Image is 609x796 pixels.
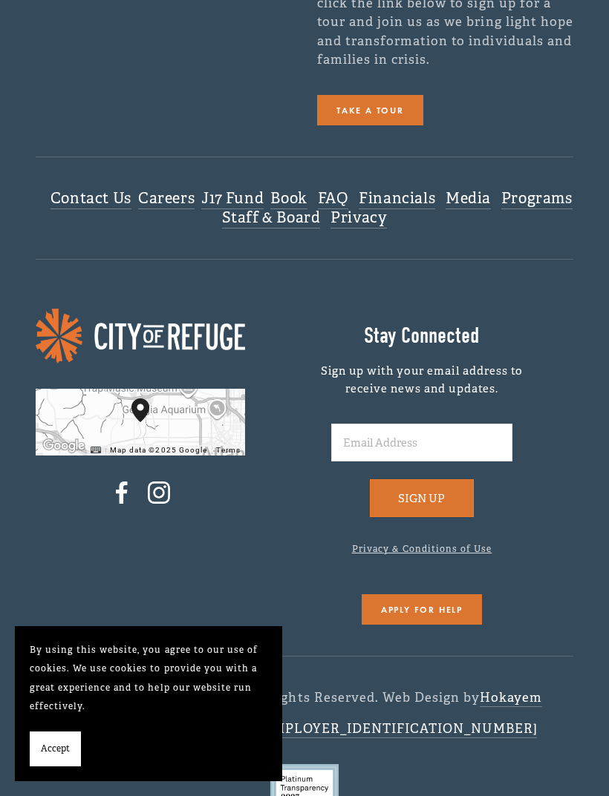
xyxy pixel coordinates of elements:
div: City of Refuge 1300 Joseph E. Boone Boulevard Northwest Atlanta, GA, 30314, United States [126,392,173,452]
a: Staff & Board [222,208,321,228]
button: Accept [30,731,81,767]
p: Registered 501(c)(3). EIN: [36,720,573,739]
a: Privacy & Conditions of Use [352,543,492,555]
button: Sign Up [370,479,474,517]
a: Instagram [147,481,171,504]
p: Sign up with your email address to receive news and updates. [299,362,545,398]
span: Map data ©2025 Google [110,446,206,454]
a: Financials [359,189,435,209]
p: © 2022 City of Refuge, Inc. All Rights Reserved. Web Design by [36,688,573,708]
a: Media [446,189,491,209]
a: Contact Us [51,189,131,209]
img: COR LOGO.png [36,309,245,364]
a: [US_EMPLOYER_IDENTIFICATION_NUMBER] [235,721,537,738]
a: FAQ [318,189,349,209]
a: J17 Fund [201,189,264,209]
a: Hokayem [480,690,542,707]
section: Cookie banner [15,626,282,782]
a: Book [270,189,307,209]
a: Careers [138,189,195,209]
a: Terms [216,446,241,454]
a: Facebook [110,481,134,504]
a: Apply For Help [362,594,482,625]
a: Open this area in Google Maps (opens a new window) [39,436,88,455]
img: Google [39,436,88,455]
h2: Stay Connected [299,323,545,349]
p: By using this website, you agree to our use of cookies. We use cookies to provide you with a grea... [30,641,267,717]
span: Accept [41,740,70,759]
a: Take a Tour [317,95,423,125]
input: Email Address [331,424,512,461]
span: Sign Up [398,491,445,505]
button: Keyboard shortcuts [91,445,101,455]
a: Programs [501,189,573,209]
a: Privacy [330,208,387,228]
